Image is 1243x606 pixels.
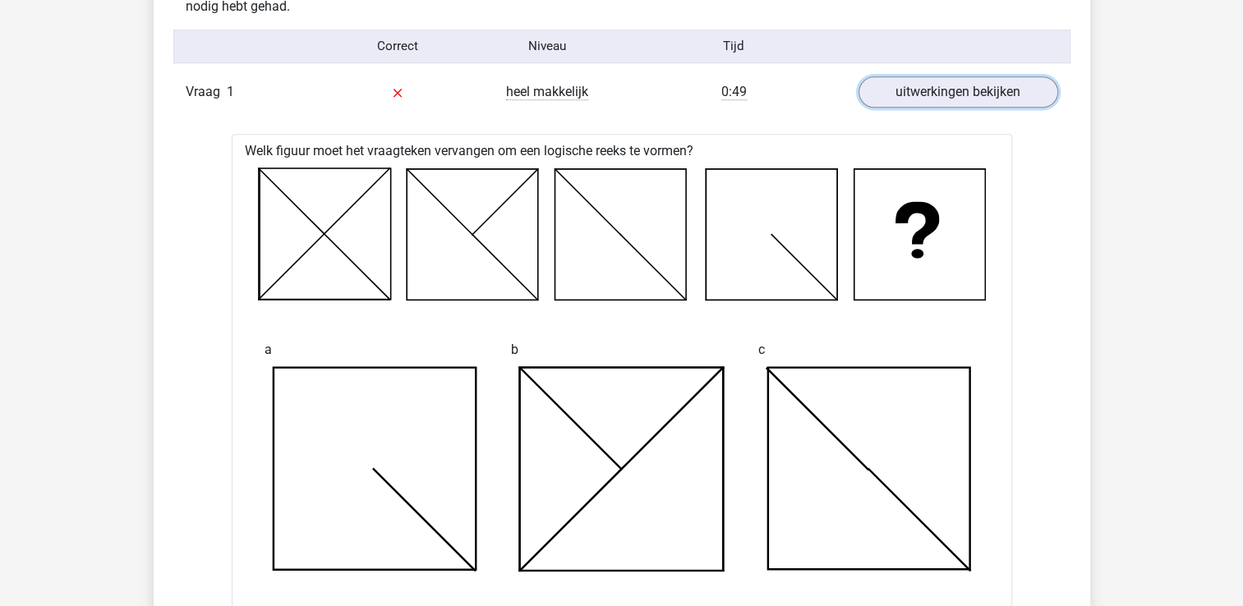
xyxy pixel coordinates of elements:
[265,333,272,366] span: a
[511,333,518,366] span: b
[621,37,845,56] div: Tijd
[859,76,1058,108] a: uitwerkingen bekijken
[758,333,765,366] span: c
[472,37,622,56] div: Niveau
[721,84,747,100] span: 0:49
[506,84,588,100] span: heel makkelijk
[323,37,472,56] div: Correct
[186,82,227,102] span: Vraag
[227,84,234,99] span: 1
